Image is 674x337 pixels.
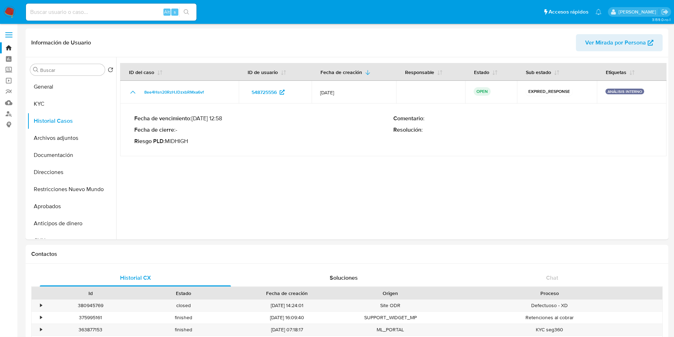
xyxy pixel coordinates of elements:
[442,290,657,297] div: Proceso
[344,324,437,336] div: ML_PORTAL
[40,326,42,333] div: •
[44,324,137,336] div: 363877153
[27,164,116,181] button: Direcciones
[27,95,116,112] button: KYC
[49,290,132,297] div: Id
[27,78,116,95] button: General
[174,9,176,15] span: s
[33,67,39,73] button: Buscar
[230,324,344,336] div: [DATE] 07:18:17
[44,300,137,311] div: 380945769
[27,130,116,147] button: Archivos adjuntos
[661,8,669,16] a: Salir
[437,312,662,323] div: Retenciones al cobrar
[27,181,116,198] button: Restricciones Nuevo Mundo
[137,324,230,336] div: finished
[164,9,170,15] span: Alt
[179,7,194,17] button: search-icon
[137,312,230,323] div: finished
[31,251,663,258] h1: Contactos
[142,290,225,297] div: Estado
[585,34,646,51] span: Ver Mirada por Persona
[230,300,344,311] div: [DATE] 14:24:01
[27,232,116,249] button: CVU
[549,8,588,16] span: Accesos rápidos
[27,147,116,164] button: Documentación
[619,9,659,15] p: rocio.garcia@mercadolibre.com
[344,300,437,311] div: Site ODR
[120,274,151,282] span: Historial CX
[44,312,137,323] div: 375995161
[27,198,116,215] button: Aprobados
[437,300,662,311] div: Defectuoso - XD
[31,39,91,46] h1: Información de Usuario
[230,312,344,323] div: [DATE] 16:09:40
[595,9,602,15] a: Notificaciones
[349,290,432,297] div: Origen
[330,274,358,282] span: Soluciones
[235,290,339,297] div: Fecha de creación
[137,300,230,311] div: closed
[108,67,113,75] button: Volver al orden por defecto
[576,34,663,51] button: Ver Mirada por Persona
[40,302,42,309] div: •
[26,7,196,17] input: Buscar usuario o caso...
[344,312,437,323] div: SUPPORT_WIDGET_MP
[437,324,662,336] div: KYC seg360
[27,215,116,232] button: Anticipos de dinero
[40,67,102,73] input: Buscar
[546,274,558,282] span: Chat
[40,314,42,321] div: •
[27,112,116,130] button: Historial Casos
